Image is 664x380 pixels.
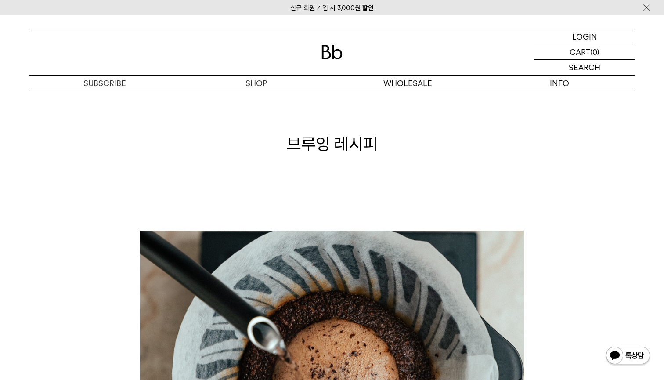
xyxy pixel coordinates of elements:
img: 로고 [321,45,343,59]
p: WHOLESALE [332,76,484,91]
a: CART (0) [534,44,635,60]
h1: 브루잉 레시피 [29,132,635,156]
img: 카카오톡 채널 1:1 채팅 버튼 [605,346,651,367]
a: SHOP [180,76,332,91]
p: CART [570,44,590,59]
p: LOGIN [572,29,597,44]
p: SEARCH [569,60,600,75]
a: 신규 회원 가입 시 3,000원 할인 [290,4,374,12]
p: (0) [590,44,599,59]
a: LOGIN [534,29,635,44]
a: SUBSCRIBE [29,76,180,91]
p: INFO [484,76,635,91]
